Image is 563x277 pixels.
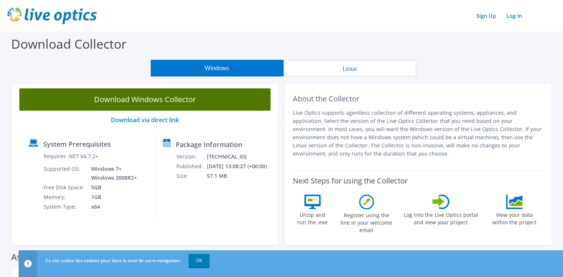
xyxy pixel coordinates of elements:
[7,7,97,24] img: live_optics_svg.svg
[176,141,242,148] label: Package Information
[176,162,207,171] td: Published:
[284,60,416,76] button: Linux
[293,94,544,103] h2: About the Collector
[176,152,207,162] td: Version:
[43,164,86,183] td: Supported OS:
[43,192,86,202] td: Memory:
[487,209,541,226] label: View your data within the project
[293,109,544,158] p: Live Optics supports agentless collection of different operating systems, appliances, and applica...
[207,162,275,171] td: [DATE] 13:08:27 (+00:00)
[189,254,209,267] a: OK
[86,192,138,202] td: 1GB
[207,171,275,181] td: 57.1 MB
[403,209,479,226] label: Log into the Live Optics portal and view your project
[111,116,179,124] a: Download via direct link
[151,60,284,76] button: Windows
[43,140,111,148] label: System Prerequisites
[19,88,271,111] a: Download Windows Collector
[45,257,181,264] span: Ce site utilise des cookies pour faire le suivi de votre navigation.
[339,209,394,234] label: Register using the line in your welcome email
[473,10,500,21] a: Sign Up
[11,35,127,52] label: Download Collector
[503,10,526,21] a: Log In
[86,164,138,183] td: Windows 7+ Windows 2008R2+
[43,202,86,212] td: System Type:
[293,176,408,185] label: Next Steps for using the Collector
[176,171,207,181] td: Size:
[86,202,138,212] td: x64
[43,183,86,192] td: Free Disk Space:
[207,152,275,162] td: [TECHNICAL_ID]
[86,183,138,192] td: 5GB
[295,209,330,226] label: Unzip and run the .exe
[44,153,98,160] label: Requires .NET V4.7.2+
[11,253,217,261] label: Assessments supported by the Windows Collector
